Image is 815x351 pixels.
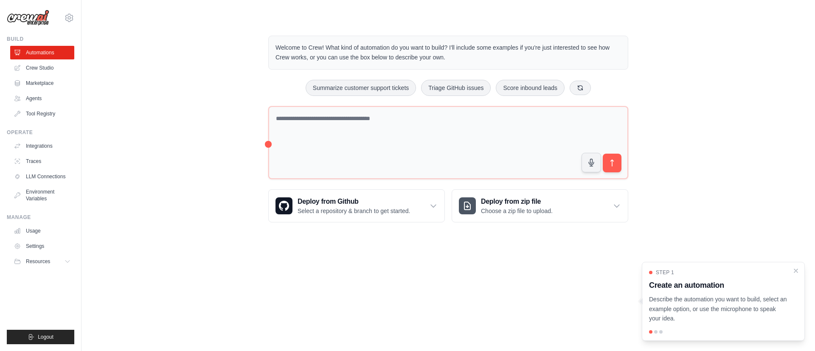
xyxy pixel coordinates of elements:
a: Marketplace [10,76,74,90]
p: Select a repository & branch to get started. [298,207,410,215]
img: Logo [7,10,49,26]
div: Build [7,36,74,42]
a: Automations [10,46,74,59]
a: Traces [10,154,74,168]
h3: Create an automation [649,279,787,291]
div: Manage [7,214,74,221]
a: Crew Studio [10,61,74,75]
h3: Deploy from Github [298,197,410,207]
div: Operate [7,129,74,136]
button: Triage GitHub issues [421,80,491,96]
button: Close walkthrough [793,267,799,274]
a: Environment Variables [10,185,74,205]
p: Welcome to Crew! What kind of automation do you want to build? I'll include some examples if you'... [275,43,621,62]
button: Summarize customer support tickets [306,80,416,96]
button: Resources [10,255,74,268]
a: Tool Registry [10,107,74,121]
a: Usage [10,224,74,238]
a: Settings [10,239,74,253]
p: Describe the automation you want to build, select an example option, or use the microphone to spe... [649,295,787,323]
p: Choose a zip file to upload. [481,207,553,215]
a: LLM Connections [10,170,74,183]
a: Agents [10,92,74,105]
button: Score inbound leads [496,80,565,96]
span: Resources [26,258,50,265]
h3: Deploy from zip file [481,197,553,207]
a: Integrations [10,139,74,153]
span: Logout [38,334,53,340]
button: Logout [7,330,74,344]
span: Step 1 [656,269,674,276]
